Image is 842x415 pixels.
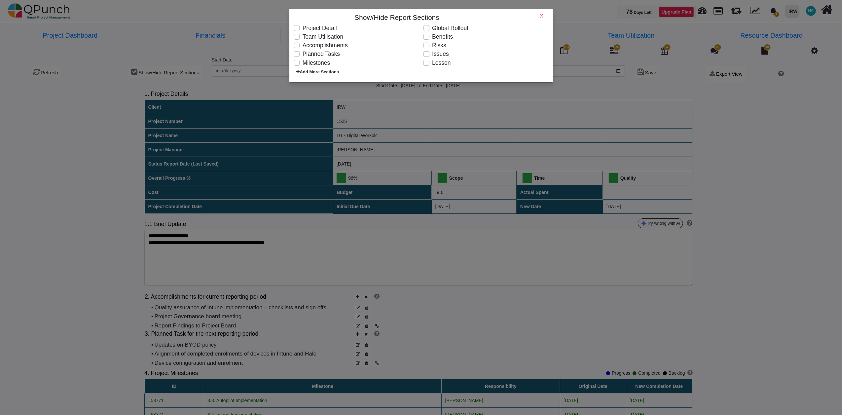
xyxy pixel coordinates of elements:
[354,13,439,21] h4: Show/Hide Report Sections
[432,41,446,50] label: Risks
[303,58,330,67] label: Milestones
[540,13,543,19] h6: X
[303,50,340,58] label: Planned Tasks
[303,41,348,50] label: Accomplishments
[432,24,468,32] label: Global Rollout
[303,32,344,41] label: Team Utilisation
[432,32,453,41] label: Benefits
[294,69,342,75] span: Add More Sections
[432,50,449,58] label: Issues
[303,24,337,32] label: Project Detail
[432,58,451,67] label: Lesson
